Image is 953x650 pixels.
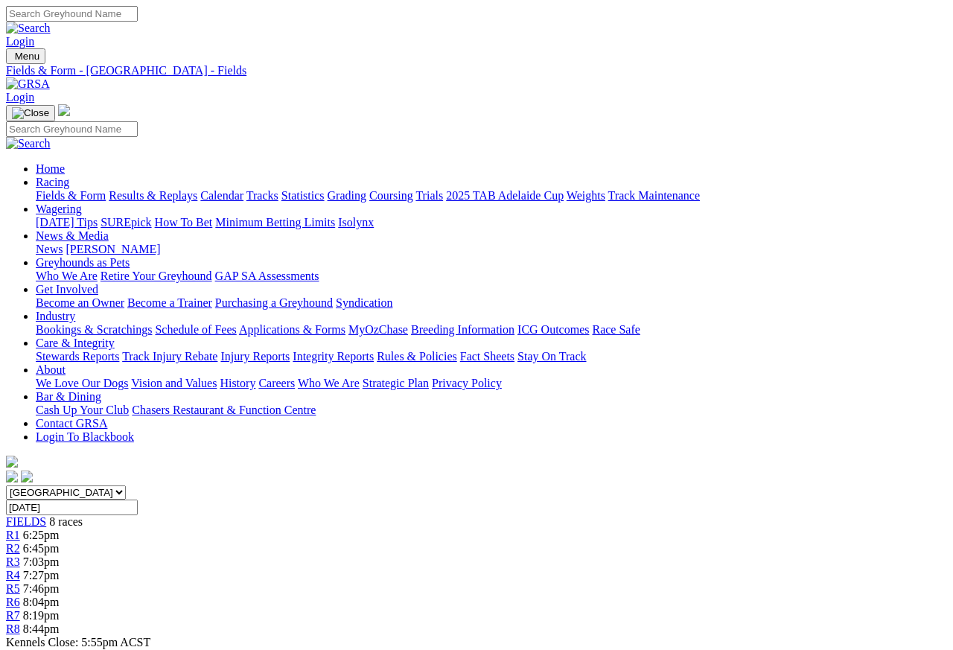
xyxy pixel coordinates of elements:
[6,555,20,568] a: R3
[36,377,947,390] div: About
[6,471,18,482] img: facebook.svg
[6,6,138,22] input: Search
[298,377,360,389] a: Who We Are
[369,189,413,202] a: Coursing
[6,596,20,608] a: R6
[6,636,150,649] span: Kennels Close: 5:55pm ACST
[517,350,586,363] a: Stay On Track
[36,404,129,416] a: Cash Up Your Club
[608,189,700,202] a: Track Maintenance
[411,323,514,336] a: Breeding Information
[281,189,325,202] a: Statistics
[220,350,290,363] a: Injury Reports
[377,350,457,363] a: Rules & Policies
[6,582,20,595] a: R5
[36,417,107,430] a: Contact GRSA
[36,350,947,363] div: Care & Integrity
[36,377,128,389] a: We Love Our Dogs
[109,189,197,202] a: Results & Replays
[36,430,134,443] a: Login To Blackbook
[220,377,255,389] a: History
[6,609,20,622] a: R7
[36,323,947,337] div: Industry
[66,243,160,255] a: [PERSON_NAME]
[131,377,217,389] a: Vision and Values
[6,622,20,635] a: R8
[6,64,947,77] div: Fields & Form - [GEOGRAPHIC_DATA] - Fields
[23,542,60,555] span: 6:45pm
[36,283,98,296] a: Get Involved
[36,243,63,255] a: News
[432,377,502,389] a: Privacy Policy
[592,323,640,336] a: Race Safe
[23,555,60,568] span: 7:03pm
[239,323,345,336] a: Applications & Forms
[23,529,60,541] span: 6:25pm
[6,22,51,35] img: Search
[132,404,316,416] a: Chasers Restaurant & Function Centre
[246,189,278,202] a: Tracks
[6,77,50,91] img: GRSA
[363,377,429,389] a: Strategic Plan
[6,569,20,582] a: R4
[36,296,124,309] a: Become an Owner
[6,500,138,515] input: Select date
[12,107,49,119] img: Close
[36,296,947,310] div: Get Involved
[348,323,408,336] a: MyOzChase
[36,323,152,336] a: Bookings & Scratchings
[36,216,947,229] div: Wagering
[36,203,82,215] a: Wagering
[6,456,18,468] img: logo-grsa-white.png
[200,189,243,202] a: Calendar
[328,189,366,202] a: Grading
[517,323,589,336] a: ICG Outcomes
[215,216,335,229] a: Minimum Betting Limits
[36,243,947,256] div: News & Media
[23,609,60,622] span: 8:19pm
[338,216,374,229] a: Isolynx
[6,515,46,528] a: FIELDS
[36,189,106,202] a: Fields & Form
[155,323,236,336] a: Schedule of Fees
[23,569,60,582] span: 7:27pm
[49,515,83,528] span: 8 races
[36,363,66,376] a: About
[6,105,55,121] button: Toggle navigation
[6,137,51,150] img: Search
[446,189,564,202] a: 2025 TAB Adelaide Cup
[127,296,212,309] a: Become a Trainer
[6,91,34,103] a: Login
[36,310,75,322] a: Industry
[21,471,33,482] img: twitter.svg
[36,270,947,283] div: Greyhounds as Pets
[293,350,374,363] a: Integrity Reports
[460,350,514,363] a: Fact Sheets
[6,529,20,541] a: R1
[101,216,151,229] a: SUREpick
[122,350,217,363] a: Track Injury Rebate
[567,189,605,202] a: Weights
[258,377,295,389] a: Careers
[215,296,333,309] a: Purchasing a Greyhound
[36,337,115,349] a: Care & Integrity
[36,390,101,403] a: Bar & Dining
[36,350,119,363] a: Stewards Reports
[36,189,947,203] div: Racing
[23,622,60,635] span: 8:44pm
[36,404,947,417] div: Bar & Dining
[336,296,392,309] a: Syndication
[36,270,98,282] a: Who We Are
[36,162,65,175] a: Home
[101,270,212,282] a: Retire Your Greyhound
[215,270,319,282] a: GAP SA Assessments
[155,216,213,229] a: How To Bet
[6,542,20,555] a: R2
